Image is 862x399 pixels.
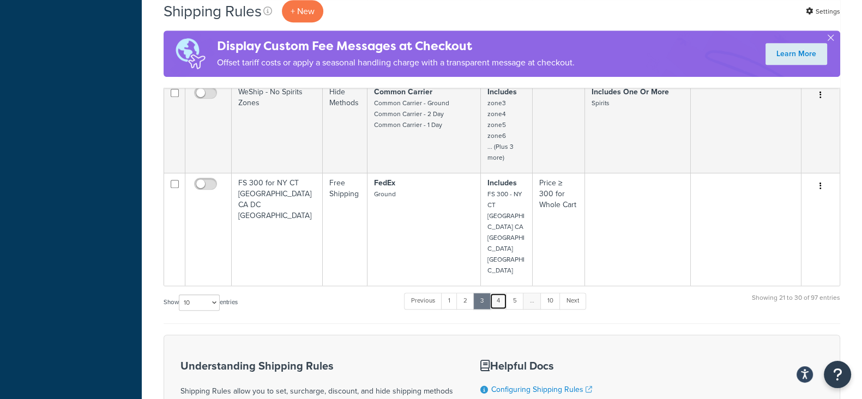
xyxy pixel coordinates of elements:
[592,86,669,98] strong: Includes One Or More
[232,173,323,286] td: FS 300 for NY CT [GEOGRAPHIC_DATA] CA DC [GEOGRAPHIC_DATA]
[164,294,238,311] label: Show entries
[540,293,560,309] a: 10
[824,361,851,388] button: Open Resource Center
[533,173,585,286] td: Price ≥ 300 for Whole Cart
[180,360,453,372] h3: Understanding Shipping Rules
[217,55,575,70] p: Offset tariff costs or apply a seasonal handling charge with a transparent message at checkout.
[374,98,449,130] small: Common Carrier - Ground Common Carrier - 2 Day Common Carrier - 1 Day
[487,189,525,275] small: FS 300 - NY CT [GEOGRAPHIC_DATA] CA [GEOGRAPHIC_DATA] [GEOGRAPHIC_DATA]
[323,173,367,286] td: Free Shipping
[765,43,827,65] a: Learn More
[232,82,323,173] td: WeShip - No Spirits Zones
[374,86,432,98] strong: Common Carrier
[164,31,217,77] img: duties-banner-06bc72dcb5fe05cb3f9472aba00be2ae8eb53ab6f0d8bb03d382ba314ac3c341.png
[487,98,514,162] small: zone3 zone4 zone5 zone6 ... (Plus 3 more)
[523,293,541,309] a: …
[217,37,575,55] h4: Display Custom Fee Messages at Checkout
[164,1,262,22] h1: Shipping Rules
[374,177,395,189] strong: FedEx
[559,293,586,309] a: Next
[487,177,517,189] strong: Includes
[323,82,367,173] td: Hide Methods
[441,293,457,309] a: 1
[806,4,840,19] a: Settings
[480,360,659,372] h3: Helpful Docs
[506,293,524,309] a: 5
[490,293,507,309] a: 4
[456,293,474,309] a: 2
[473,293,491,309] a: 3
[752,292,840,315] div: Showing 21 to 30 of 97 entries
[592,98,610,108] small: Spirits
[487,86,517,98] strong: Includes
[404,293,442,309] a: Previous
[491,384,592,395] a: Configuring Shipping Rules
[374,189,396,199] small: Ground
[179,294,220,311] select: Showentries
